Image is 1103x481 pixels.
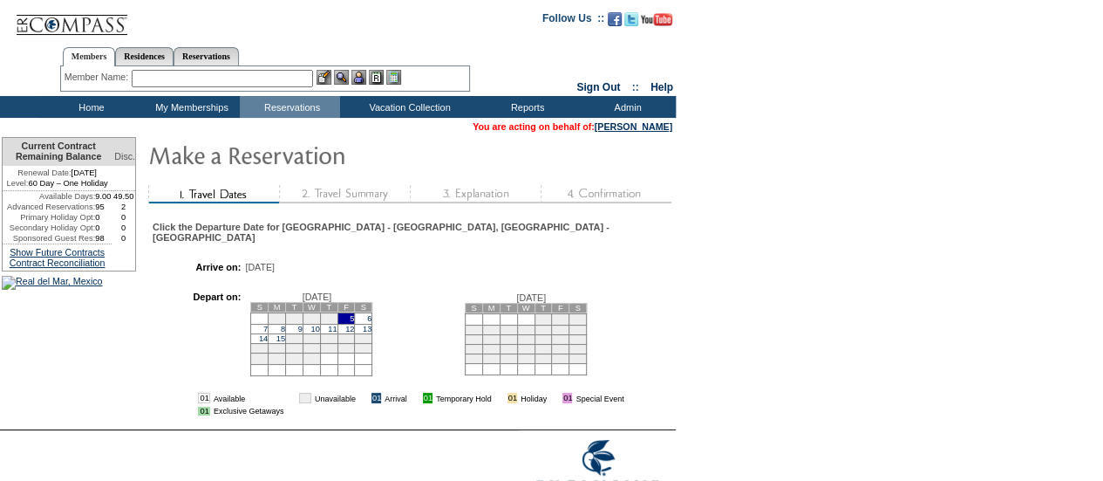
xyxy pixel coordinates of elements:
td: 20 [355,333,372,343]
img: step4_state1.gif [541,185,671,203]
span: [DATE] [516,292,546,303]
td: S [355,302,372,312]
td: 19 [483,344,500,354]
a: Reservations [174,47,239,65]
td: 98 [95,233,112,244]
td: 25 [320,343,337,353]
td: 0 [112,233,135,244]
td: 3 [569,313,587,325]
td: 01 [562,393,572,403]
td: 7 [517,325,534,334]
td: 0 [112,212,135,223]
td: 23 [286,343,303,353]
td: Admin [575,96,676,118]
span: [DATE] [303,292,332,302]
a: 6 [367,314,371,323]
td: W [303,302,320,312]
td: 25 [466,354,483,363]
a: 12 [345,325,354,333]
td: Exclusive Getaways [214,407,284,416]
td: 4 [320,313,337,324]
img: i.gif [550,394,559,402]
img: Subscribe to our YouTube Channel [641,13,672,26]
td: 30 [286,353,303,364]
a: Help [650,81,673,93]
span: Renewal Date: [17,168,71,178]
a: Sign Out [576,81,620,93]
img: i.gif [495,394,504,402]
td: 9 [552,325,569,334]
a: 10 [310,325,319,333]
a: Contract Reconciliation [10,258,106,268]
td: 22 [534,344,552,354]
td: 23 [552,344,569,354]
img: Follow us on Twitter [624,12,638,26]
td: 28 [251,353,269,364]
td: 8 [534,325,552,334]
td: 24 [303,343,320,353]
img: step1_state2.gif [148,185,279,203]
td: S [569,303,587,313]
td: 5 [337,313,355,324]
td: 4 [466,325,483,334]
img: View [334,70,349,85]
a: Subscribe to our YouTube Channel [641,17,672,28]
span: You are acting on behalf of: [473,121,672,132]
td: 2 [112,202,135,212]
td: 31 [569,354,587,363]
td: 18 [320,333,337,343]
img: step3_state1.gif [410,185,541,203]
td: 26 [483,354,500,363]
span: Disc. [114,151,135,161]
td: 3 [303,313,320,324]
td: 6 [500,325,517,334]
td: 31 [303,353,320,364]
a: 9 [298,325,303,333]
td: W [517,303,534,313]
img: Real del Mar, Mexico [2,276,103,290]
td: M [269,302,286,312]
td: 11 [466,334,483,344]
td: Follow Us :: [542,10,604,31]
td: 29 [269,353,286,364]
td: 60 Day – One Holiday [3,178,112,191]
td: 29 [534,354,552,363]
a: 13 [363,325,371,333]
a: Become our fan on Facebook [608,17,622,28]
td: Primary Holiday Opt: [3,212,95,223]
img: Impersonate [351,70,366,85]
td: Vacation Collection [340,96,475,118]
td: 0 [95,223,112,233]
a: [PERSON_NAME] [595,121,672,132]
td: F [552,303,569,313]
td: T [286,302,303,312]
td: Current Contract Remaining Balance [3,138,112,166]
img: Reservations [369,70,384,85]
td: 17 [303,333,320,343]
img: Make Reservation [148,137,497,172]
td: 10 [569,325,587,334]
img: i.gif [411,394,419,402]
td: 19 [337,333,355,343]
td: 14 [517,334,534,344]
td: Temporary Hold [436,393,492,403]
td: Available [214,393,284,403]
td: S [466,303,483,313]
td: F [337,302,355,312]
img: i.gif [359,394,368,402]
td: 13 [500,334,517,344]
a: 14 [259,334,268,343]
td: 26 [337,343,355,353]
td: 1 [534,313,552,325]
a: 8 [281,325,285,333]
td: 2 [286,313,303,324]
td: [DATE] [3,166,112,178]
td: T [500,303,517,313]
td: 0 [95,212,112,223]
a: 7 [263,325,268,333]
td: 0 [112,223,135,233]
div: Click the Departure Date for [GEOGRAPHIC_DATA] - [GEOGRAPHIC_DATA], [GEOGRAPHIC_DATA] - [GEOGRAPH... [153,222,670,243]
td: 27 [355,343,372,353]
td: 01 [423,393,432,403]
td: 01 [299,393,310,403]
